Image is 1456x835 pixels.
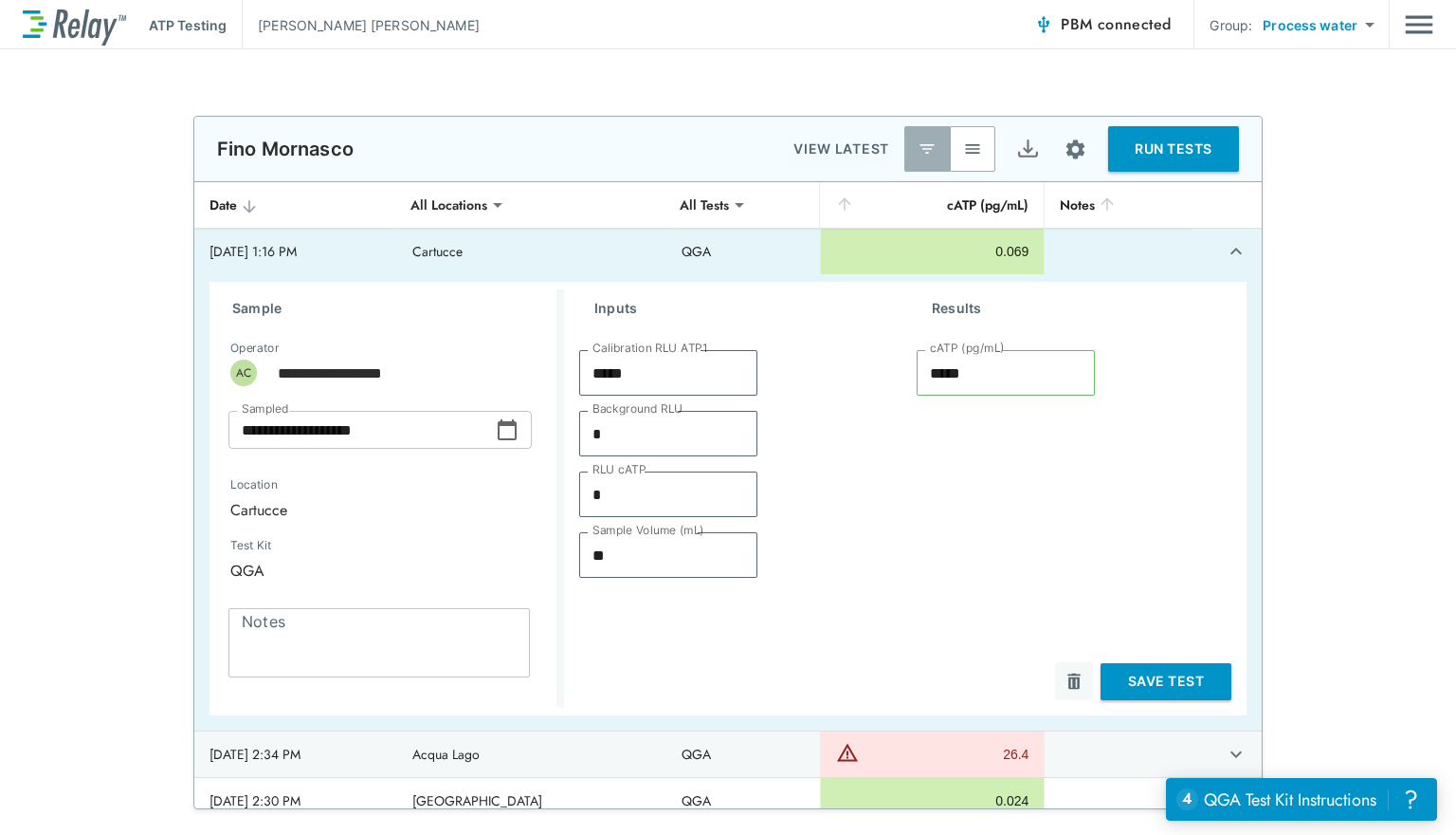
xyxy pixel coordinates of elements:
button: RUN TESTS [1108,126,1239,172]
div: AC [230,360,257,386]
span: PBM [1061,11,1171,38]
h3: Inputs [594,297,886,320]
div: [DATE] 2:34 PM [209,745,382,764]
div: 0.024 [836,791,1028,810]
div: All Tests [666,186,742,224]
img: View All [963,139,982,158]
span: connected [1098,13,1172,35]
td: QGA [666,732,821,777]
button: Save Test [1101,663,1231,700]
button: Site setup [1050,124,1101,175]
iframe: Resource center [1166,778,1437,821]
div: 0.069 [836,242,1028,261]
div: QGA [217,551,409,589]
button: Export [1005,126,1050,172]
label: Sampled [242,402,289,416]
td: QGA [666,778,821,824]
td: Cartucce [397,229,665,274]
div: [DATE] 2:30 PM [209,791,382,810]
label: Background RLU [592,402,682,416]
img: LuminUltra Relay [23,5,126,46]
p: ATP Testing [149,15,227,35]
img: Settings Icon [1064,138,1087,161]
button: expand row [1220,235,1252,268]
p: [PERSON_NAME] [PERSON_NAME] [258,15,480,35]
img: Warning [836,741,859,764]
img: Latest [918,139,937,158]
label: Calibration RLU ATP1 [592,342,707,355]
div: 26.4 [864,745,1028,764]
button: Main menu [1405,7,1433,43]
img: Drawer Icon [1405,7,1433,43]
label: Sample Volume (mL) [592,524,704,537]
label: Operator [230,342,279,355]
button: expand row [1220,738,1252,770]
input: Choose date, selected date is Sep 19, 2025 [228,411,496,449]
p: Fino Mornasco [217,138,354,160]
td: [GEOGRAPHIC_DATA] [397,778,665,824]
img: Export Icon [1016,138,1040,161]
div: Cartucce [217,491,537,529]
th: Date [194,182,397,229]
label: cATP (pg/mL) [930,342,1005,355]
td: Acqua Lago [397,732,665,777]
div: Notes [1060,194,1176,216]
label: Location [230,478,471,492]
p: Group: [1210,15,1252,35]
div: All Locations [397,186,500,224]
div: [DATE] 1:16 PM [209,242,382,261]
div: cATP (pg/mL) [835,194,1028,216]
p: VIEW LATEST [793,138,889,160]
button: PBM connected [1027,6,1178,44]
h3: Results [932,297,1224,320]
label: RLU cATP [592,463,646,476]
img: Connected Icon [1034,15,1053,34]
label: Test Kit [230,539,374,552]
td: QGA [666,229,821,274]
h3: Sample [232,297,556,320]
